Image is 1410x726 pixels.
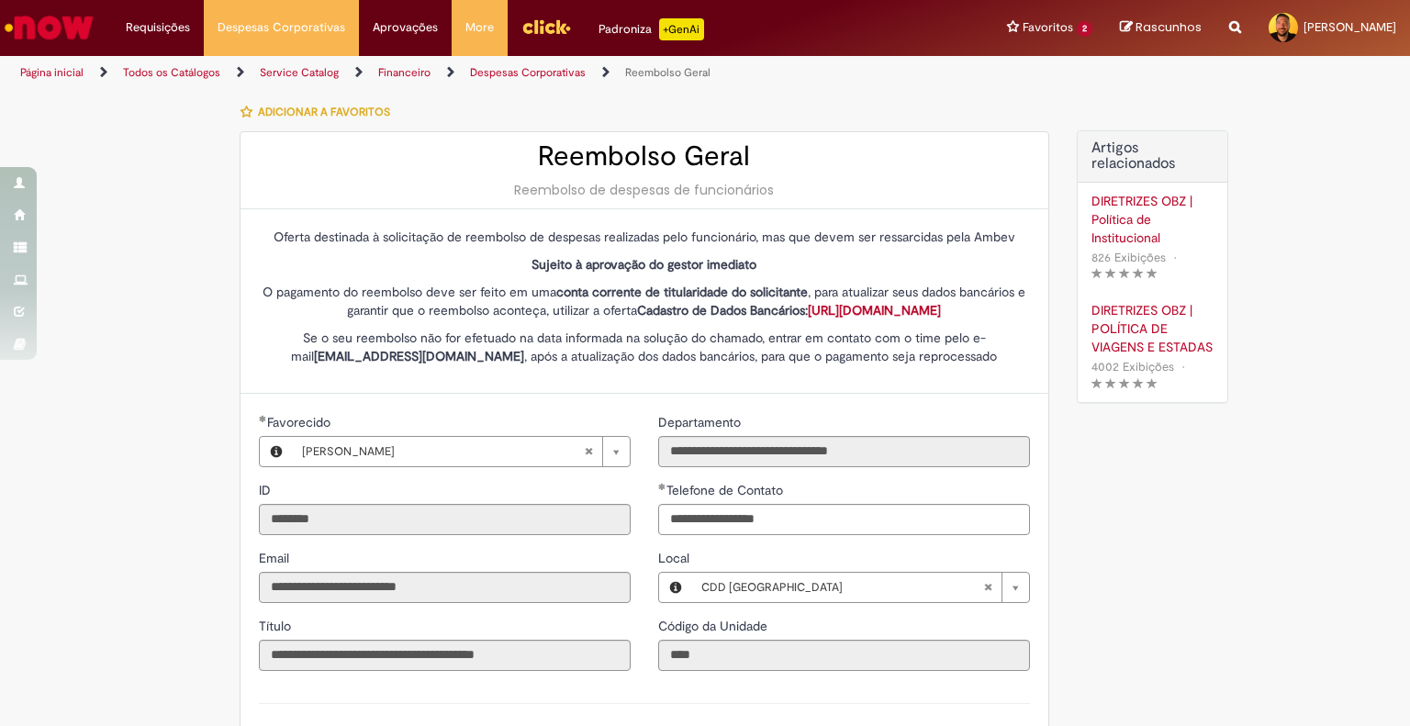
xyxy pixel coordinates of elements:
span: • [1169,245,1181,270]
a: CDD [GEOGRAPHIC_DATA]Limpar campo Local [692,573,1029,602]
span: [PERSON_NAME] [1304,19,1396,35]
span: Favoritos [1023,18,1073,37]
a: Rascunhos [1120,19,1202,37]
input: ID [259,504,631,535]
abbr: Limpar campo Favorecido [575,437,602,466]
input: Departamento [658,436,1030,467]
span: More [465,18,494,37]
button: Local, Visualizar este registro CDD Ribeirão Preto [659,573,692,602]
a: [URL][DOMAIN_NAME] [808,302,941,318]
span: 2 [1077,21,1092,37]
strong: Cadastro de Dados Bancários: [637,302,941,318]
p: Oferta destinada à solicitação de reembolso de despesas realizadas pelo funcionário, mas que deve... [259,228,1030,246]
a: DIRETRIZES OBZ | Política de Institucional [1091,192,1214,247]
span: Somente leitura - Departamento [658,414,744,430]
strong: conta corrente de titularidade do solicitante [556,284,808,300]
span: Somente leitura - Título [259,618,295,634]
label: Somente leitura - ID [259,481,274,499]
a: Financeiro [378,65,431,80]
span: Obrigatório Preenchido [658,483,666,490]
abbr: Limpar campo Local [974,573,1002,602]
span: 826 Exibições [1091,250,1166,265]
p: +GenAi [659,18,704,40]
span: Somente leitura - Código da Unidade [658,618,771,634]
span: CDD [GEOGRAPHIC_DATA] [701,573,983,602]
span: 4002 Exibições [1091,359,1174,374]
span: Despesas Corporativas [218,18,345,37]
label: Somente leitura - Título [259,617,295,635]
div: Padroniza [599,18,704,40]
input: Email [259,572,631,603]
a: Página inicial [20,65,84,80]
img: ServiceNow [2,9,96,46]
span: [PERSON_NAME] [302,437,584,466]
p: Se o seu reembolso não for efetuado na data informada na solução do chamado, entrar em contato co... [259,329,1030,365]
h2: Reembolso Geral [259,141,1030,172]
span: Aprovações [373,18,438,37]
span: Rascunhos [1136,18,1202,36]
h3: Artigos relacionados [1091,140,1214,173]
strong: [EMAIL_ADDRESS][DOMAIN_NAME] [314,348,524,364]
button: Adicionar a Favoritos [240,93,400,131]
label: Somente leitura - Email [259,549,293,567]
a: Reembolso Geral [625,65,711,80]
span: Adicionar a Favoritos [258,105,390,119]
span: Somente leitura - ID [259,482,274,498]
span: • [1178,354,1189,379]
input: Telefone de Contato [658,504,1030,535]
span: Requisições [126,18,190,37]
a: [PERSON_NAME]Limpar campo Favorecido [293,437,630,466]
span: Telefone de Contato [666,482,787,498]
a: Todos os Catálogos [123,65,220,80]
span: Necessários - Favorecido [267,414,334,430]
span: Local [658,550,693,566]
input: Código da Unidade [658,640,1030,671]
a: Despesas Corporativas [470,65,586,80]
a: Service Catalog [260,65,339,80]
button: Favorecido, Visualizar este registro Rafael Furtado Magnani [260,437,293,466]
a: DIRETRIZES OBZ | POLÍTICA DE VIAGENS E ESTADAS [1091,301,1214,356]
span: Somente leitura - Email [259,550,293,566]
strong: Sujeito à aprovação do gestor imediato [532,256,756,273]
div: Reembolso de despesas de funcionários [259,181,1030,199]
label: Somente leitura - Departamento [658,413,744,431]
span: Obrigatório Preenchido [259,415,267,422]
input: Título [259,640,631,671]
ul: Trilhas de página [14,56,926,90]
img: click_logo_yellow_360x200.png [521,13,571,40]
p: O pagamento do reembolso deve ser feito em uma , para atualizar seus dados bancários e garantir q... [259,283,1030,319]
label: Somente leitura - Código da Unidade [658,617,771,635]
